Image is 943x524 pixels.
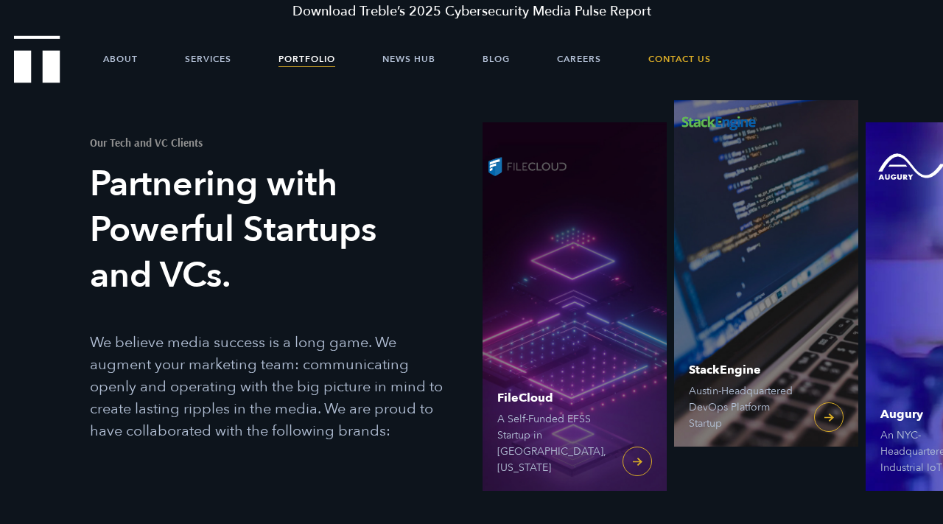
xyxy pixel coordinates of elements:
span: A Self-Funded EFSS Startup in [GEOGRAPHIC_DATA], [US_STATE] [497,411,608,476]
a: Blog [483,37,510,81]
span: StackEngine [689,364,799,376]
span: FileCloud [497,392,608,404]
h3: Partnering with Powerful Startups and VCs. [90,161,446,298]
img: StackEngine logo [674,100,763,144]
img: FileCloud logo [483,144,571,189]
a: Treble Homepage [15,37,59,82]
a: Contact Us [648,37,711,81]
img: Treble logo [14,35,60,83]
p: We believe media success is a long game. We augment your marketing team: communicating openly and... [90,332,446,442]
a: Services [185,37,231,81]
a: About [103,37,138,81]
span: Austin-Headquartered DevOps Platform Startup [689,383,799,432]
a: FileCloud [483,122,667,491]
a: StackEngine [674,78,858,447]
a: News Hub [382,37,435,81]
h1: Our Tech and VC Clients [90,137,446,148]
a: Careers [557,37,601,81]
a: Portfolio [278,37,335,81]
